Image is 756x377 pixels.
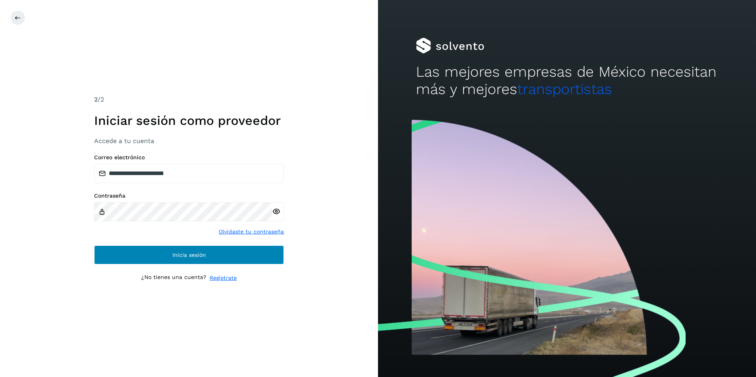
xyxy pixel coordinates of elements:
label: Contraseña [94,192,284,199]
span: transportistas [517,81,612,98]
h2: Las mejores empresas de México necesitan más y mejores [416,63,718,98]
label: Correo electrónico [94,154,284,161]
span: Inicia sesión [172,252,206,258]
h3: Accede a tu cuenta [94,137,284,145]
button: Inicia sesión [94,245,284,264]
h1: Iniciar sesión como proveedor [94,113,284,128]
span: 2 [94,96,98,103]
p: ¿No tienes una cuenta? [141,274,206,282]
a: Regístrate [210,274,237,282]
a: Olvidaste tu contraseña [219,228,284,236]
div: /2 [94,95,284,104]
